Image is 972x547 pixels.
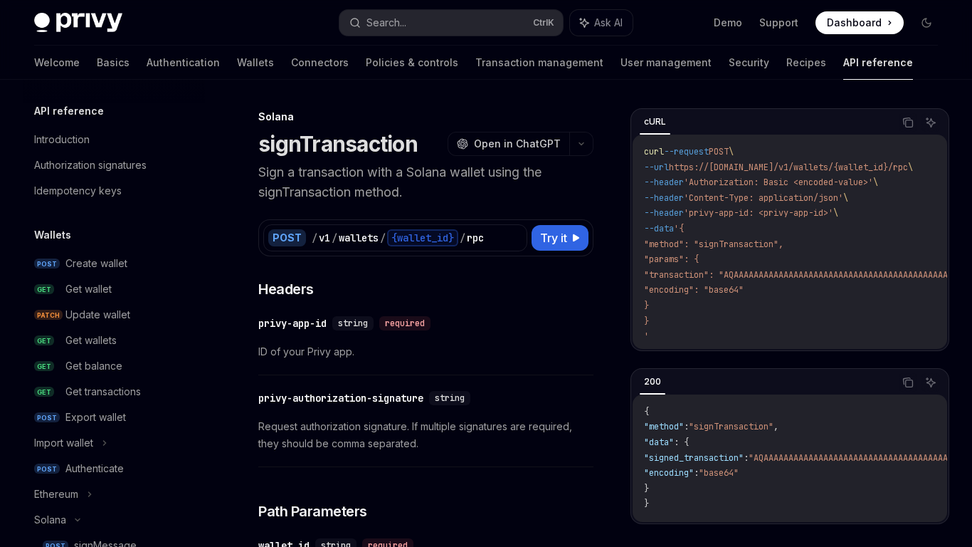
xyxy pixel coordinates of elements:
[684,177,873,188] span: 'Authorization: Basic <encoded-value>'
[387,229,458,246] div: {wallet_id}
[23,405,205,430] a: POSTExport wallet
[23,178,205,204] a: Idempotency keys
[34,412,60,423] span: POST
[34,310,63,321] span: PATCH
[786,46,826,80] a: Recipes
[34,486,78,503] div: Ethereum
[684,421,689,432] span: :
[644,254,699,265] span: "params": {
[258,162,593,202] p: Sign a transaction with a Solana wallet using the signTransaction method.
[908,162,913,173] span: \
[34,434,93,452] div: Import wallet
[23,379,205,405] a: GETGet transactions
[319,231,330,245] div: v1
[332,231,337,245] div: /
[833,207,838,219] span: \
[65,460,124,477] div: Authenticate
[644,223,674,234] span: --data
[640,113,670,130] div: cURL
[65,332,117,349] div: Get wallets
[644,192,684,204] span: --header
[448,132,569,156] button: Open in ChatGPT
[65,306,130,323] div: Update wallet
[644,146,664,157] span: curl
[258,418,593,452] span: Request authorization signature. If multiple signatures are required, they should be comma separa...
[34,226,71,244] h5: Wallets
[644,452,744,464] span: "signed_transaction"
[34,131,90,148] div: Introduction
[34,361,54,372] span: GET
[34,284,54,295] span: GET
[23,302,205,328] a: PATCHUpdate wallet
[532,225,588,251] button: Try it
[644,207,684,219] span: --header
[366,46,458,80] a: Policies & controls
[921,373,940,392] button: Ask AI
[258,131,418,157] h1: signTransaction
[570,10,633,36] button: Ask AI
[644,406,649,417] span: {
[65,281,112,298] div: Get wallet
[258,279,314,299] span: Headers
[291,46,349,80] a: Connectors
[674,223,684,234] span: '{
[644,483,649,494] span: }
[34,46,80,80] a: Welcome
[338,318,368,329] span: string
[684,207,833,219] span: 'privy-app-id: <privy-app-id>'
[97,46,130,80] a: Basics
[65,383,141,400] div: Get transactions
[237,46,274,80] a: Wallets
[873,177,878,188] span: \
[34,103,104,120] h5: API reference
[339,231,379,245] div: wallets
[34,13,122,33] img: dark logo
[34,182,122,199] div: Idempotency keys
[689,421,773,432] span: "signTransaction"
[644,300,649,311] span: }
[644,316,649,327] span: }
[23,328,205,353] a: GETGet wallets
[34,335,54,346] span: GET
[23,251,205,276] a: POSTCreate wallet
[23,276,205,302] a: GETGet wallet
[899,373,917,392] button: Copy the contents from the code block
[23,127,205,152] a: Introduction
[899,113,917,132] button: Copy the contents from the code block
[258,316,327,330] div: privy-app-id
[620,46,712,80] a: User management
[594,16,623,30] span: Ask AI
[644,421,684,432] span: "method"
[640,373,665,390] div: 200
[339,10,564,36] button: Search...CtrlK
[474,137,561,151] span: Open in ChatGPT
[23,353,205,379] a: GETGet balance
[460,231,465,245] div: /
[312,231,317,245] div: /
[684,192,843,204] span: 'Content-Type: application/json'
[268,229,306,246] div: POST
[815,11,904,34] a: Dashboard
[23,152,205,178] a: Authorization signatures
[258,391,423,405] div: privy-authorization-signature
[65,358,122,375] div: Get balance
[843,46,913,80] a: API reference
[475,46,603,80] a: Transaction management
[699,467,739,479] span: "base64"
[366,14,406,31] div: Search...
[644,330,649,342] span: '
[34,511,66,528] div: Solana
[644,437,674,448] span: "data"
[533,17,554,28] span: Ctrl K
[644,498,649,509] span: }
[258,110,593,124] div: Solana
[664,146,709,157] span: --request
[147,46,220,80] a: Authentication
[23,456,205,481] a: POSTAuthenticate
[34,259,60,269] span: POST
[644,467,694,479] span: "encoding"
[709,146,729,157] span: POST
[674,437,689,448] span: : {
[773,421,778,432] span: ,
[34,387,54,397] span: GET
